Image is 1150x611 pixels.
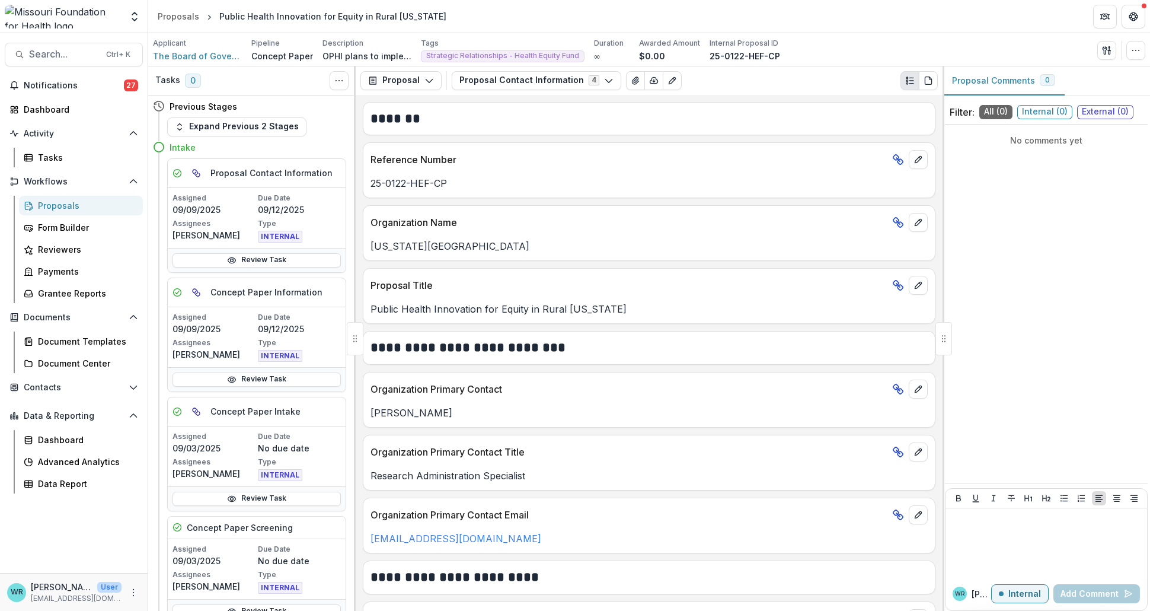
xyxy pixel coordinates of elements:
button: Align Center [1110,491,1124,505]
button: Open Activity [5,124,143,143]
p: [PERSON_NAME] [172,467,255,480]
button: More [126,585,140,600]
h5: Concept Paper Information [210,286,322,298]
a: Document Center [19,354,143,373]
p: Duration [594,38,624,49]
button: Italicize [986,491,1001,505]
p: Research Administration Specialist [370,469,928,483]
a: Review Task [172,492,341,506]
p: Assigned [172,193,255,203]
p: 09/12/2025 [258,203,341,216]
div: Advanced Analytics [38,456,133,468]
span: INTERNAL [258,350,302,362]
a: Proposals [153,8,204,25]
button: PDF view [919,71,938,90]
a: Form Builder [19,218,143,237]
button: Plaintext view [900,71,919,90]
p: No due date [258,442,341,454]
a: Data Report [19,474,143,494]
a: Review Task [172,373,341,387]
button: Proposal [360,71,442,90]
button: Search... [5,43,143,66]
button: Open Workflows [5,172,143,191]
button: Align Right [1127,491,1141,505]
p: Due Date [258,312,341,323]
button: View Attached Files [626,71,645,90]
p: Assigned [172,312,255,323]
p: 09/12/2025 [258,323,341,335]
p: 09/09/2025 [172,203,255,216]
button: Open entity switcher [126,5,143,28]
p: Internal [1008,589,1041,599]
p: Awarded Amount [639,38,700,49]
button: Get Help [1122,5,1145,28]
button: Open Contacts [5,378,143,397]
button: Parent task [187,164,206,183]
h5: Concept Paper Intake [210,405,301,418]
a: Payments [19,262,143,281]
span: Data & Reporting [24,411,124,421]
span: 0 [185,74,201,88]
div: Tasks [38,151,133,164]
p: Type [258,569,341,580]
p: $0.00 [639,50,665,62]
p: Due Date [258,544,341,555]
p: OPHI plans to implement and evaluate the project "Public Health Innovation for Equity in [GEOGRAP... [322,50,411,62]
span: INTERNAL [258,231,302,243]
p: Assigned [172,431,255,442]
button: Strike [1004,491,1018,505]
button: Open Documents [5,308,143,327]
a: The Board of Governors of [US_STATE][GEOGRAPHIC_DATA] [153,50,242,62]
a: Document Templates [19,332,143,351]
button: edit [909,213,928,232]
p: [PERSON_NAME] [31,581,92,593]
p: Due Date [258,431,341,442]
h3: Tasks [155,75,180,85]
span: Activity [24,129,124,139]
div: Grantee Reports [38,287,133,300]
div: Wendy Rohrbach [11,588,23,596]
div: Document Center [38,357,133,370]
button: Heading 1 [1021,491,1036,505]
div: Document Templates [38,335,133,348]
p: Public Health Innovation for Equity in Rural [US_STATE] [370,302,928,316]
button: Edit as form [663,71,682,90]
span: Search... [29,49,99,60]
div: Public Health Innovation for Equity in Rural [US_STATE] [219,10,446,23]
h5: Proposal Contact Information [210,167,333,179]
span: INTERNAL [258,469,302,481]
p: Filter: [950,105,975,119]
div: Proposals [158,10,199,23]
button: Underline [969,491,983,505]
p: 09/09/2025 [172,323,255,335]
button: edit [909,380,928,399]
p: Proposal Title [370,278,887,292]
span: Documents [24,313,124,323]
div: Data Report [38,478,133,490]
p: 25-0122-HEF-CP [710,50,780,62]
button: edit [909,276,928,295]
p: [US_STATE][GEOGRAPHIC_DATA] [370,239,928,253]
div: Reviewers [38,243,133,256]
div: Form Builder [38,221,133,234]
h4: Intake [170,141,196,154]
button: Open Data & Reporting [5,406,143,425]
div: Proposals [38,199,133,212]
p: Organization Primary Contact Email [370,508,887,522]
a: Reviewers [19,240,143,259]
button: Bold [951,491,966,505]
p: Applicant [153,38,186,49]
span: Strategic Relationships - Health Equity Fund [426,52,579,60]
button: Add Comment [1053,584,1140,603]
p: Organization Primary Contact [370,382,887,396]
span: All ( 0 ) [979,105,1012,119]
h5: Concept Paper Screening [187,521,293,534]
p: [PERSON_NAME] [172,348,255,361]
p: Type [258,218,341,229]
h4: Previous Stages [170,100,237,113]
p: Type [258,457,341,467]
p: Internal Proposal ID [710,38,778,49]
div: Ctrl + K [104,48,133,61]
p: Type [258,338,341,348]
p: Due Date [258,193,341,203]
